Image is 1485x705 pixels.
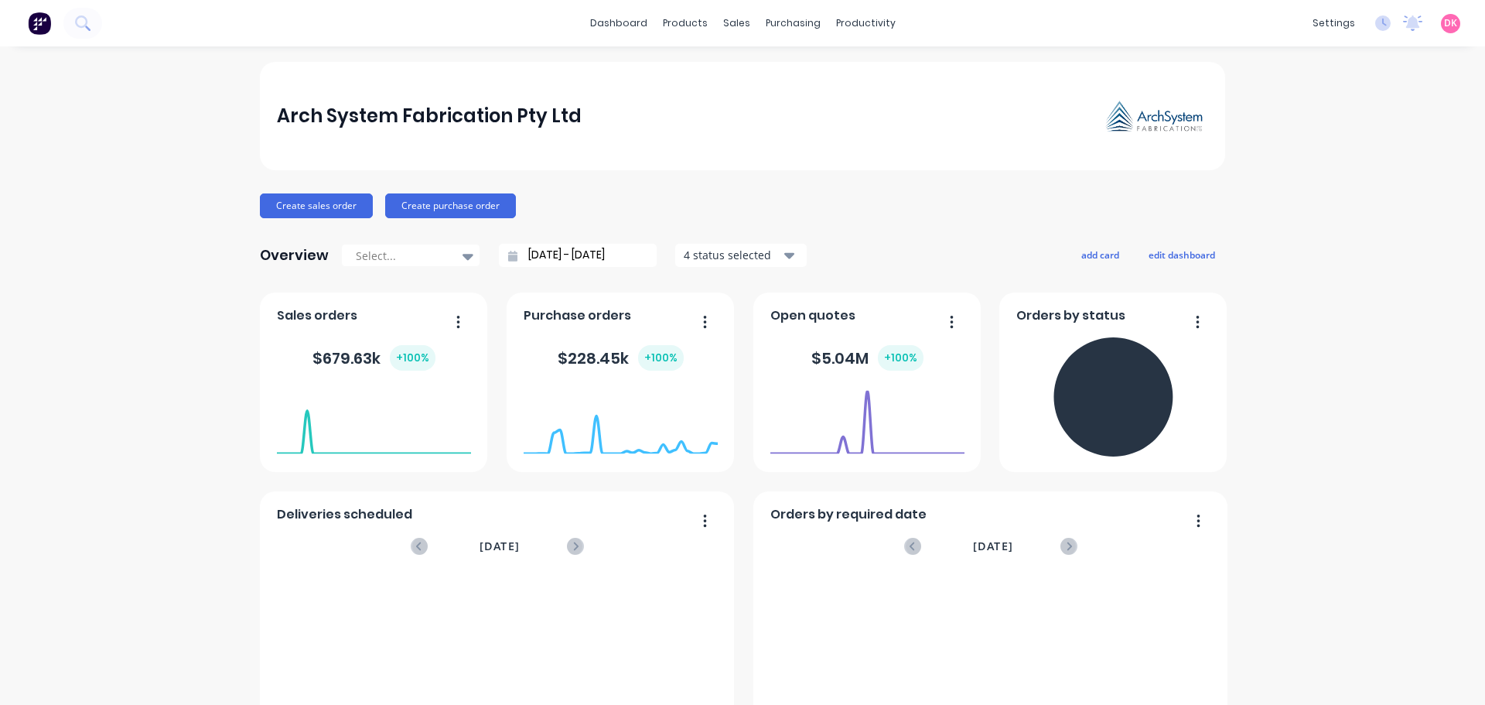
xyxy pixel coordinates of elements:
[638,345,684,371] div: + 100 %
[770,306,855,325] span: Open quotes
[811,345,923,371] div: $ 5.04M
[878,345,923,371] div: + 100 %
[312,345,435,371] div: $ 679.63k
[277,306,357,325] span: Sales orders
[715,12,758,35] div: sales
[1071,245,1129,265] button: add card
[684,247,781,263] div: 4 status selected
[973,538,1013,555] span: [DATE]
[558,345,684,371] div: $ 228.45k
[390,345,435,371] div: + 100 %
[1138,245,1225,265] button: edit dashboard
[480,538,520,555] span: [DATE]
[1100,96,1208,137] img: Arch System Fabrication Pty Ltd
[1444,16,1457,30] span: DK
[385,193,516,218] button: Create purchase order
[758,12,828,35] div: purchasing
[828,12,903,35] div: productivity
[1305,12,1363,35] div: settings
[277,505,412,524] span: Deliveries scheduled
[277,101,582,132] div: Arch System Fabrication Pty Ltd
[582,12,655,35] a: dashboard
[260,193,373,218] button: Create sales order
[1016,306,1125,325] span: Orders by status
[524,306,631,325] span: Purchase orders
[28,12,51,35] img: Factory
[655,12,715,35] div: products
[675,244,807,267] button: 4 status selected
[260,240,329,271] div: Overview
